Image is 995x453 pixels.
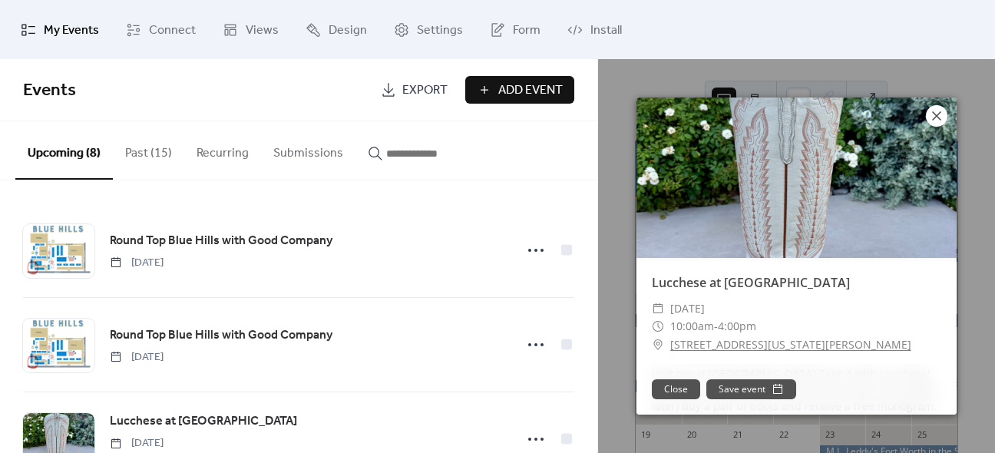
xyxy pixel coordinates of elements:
button: Upcoming (8) [15,121,113,180]
span: Round Top Blue Hills with Good Company [110,232,332,250]
button: Past (15) [113,121,184,178]
button: Save event [706,379,796,399]
span: - [714,319,718,333]
span: Lucchese at [GEOGRAPHIC_DATA] [110,412,297,431]
span: 4:00pm [718,319,756,333]
span: 10:00am [670,319,714,333]
span: Views [246,18,279,42]
a: Export [369,76,459,104]
span: [DATE] [110,435,176,451]
button: Add Event [465,76,574,104]
a: [STREET_ADDRESS][US_STATE][PERSON_NAME] [670,336,911,354]
div: ​ [652,336,664,354]
span: Add Event [498,81,563,100]
button: Recurring [184,121,261,178]
a: Connect [114,6,207,53]
button: Close [652,379,700,399]
a: Round Top Blue Hills with Good Company [110,326,332,346]
span: [DATE] [110,255,164,271]
span: Design [329,18,367,42]
div: Lucchese at [GEOGRAPHIC_DATA] [636,273,957,292]
a: Round Top Blue Hills with Good Company [110,231,332,251]
span: Install [590,18,622,42]
span: My Events [44,18,99,42]
span: Connect [149,18,196,42]
div: ​ [652,317,664,336]
span: Form [513,18,540,42]
a: Design [294,6,378,53]
a: Lucchese at [GEOGRAPHIC_DATA] [110,412,297,432]
a: Install [556,6,633,53]
a: Views [211,6,290,53]
a: Form [478,6,552,53]
span: [DATE] [670,299,705,318]
span: Round Top Blue Hills with Good Company [110,326,332,345]
span: [DATE] [110,349,164,365]
a: My Events [9,6,111,53]
a: Settings [382,6,474,53]
div: ​ [652,299,664,318]
span: Export [402,81,448,100]
span: Events [23,74,76,107]
span: Settings [417,18,463,42]
button: Submissions [261,121,355,178]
